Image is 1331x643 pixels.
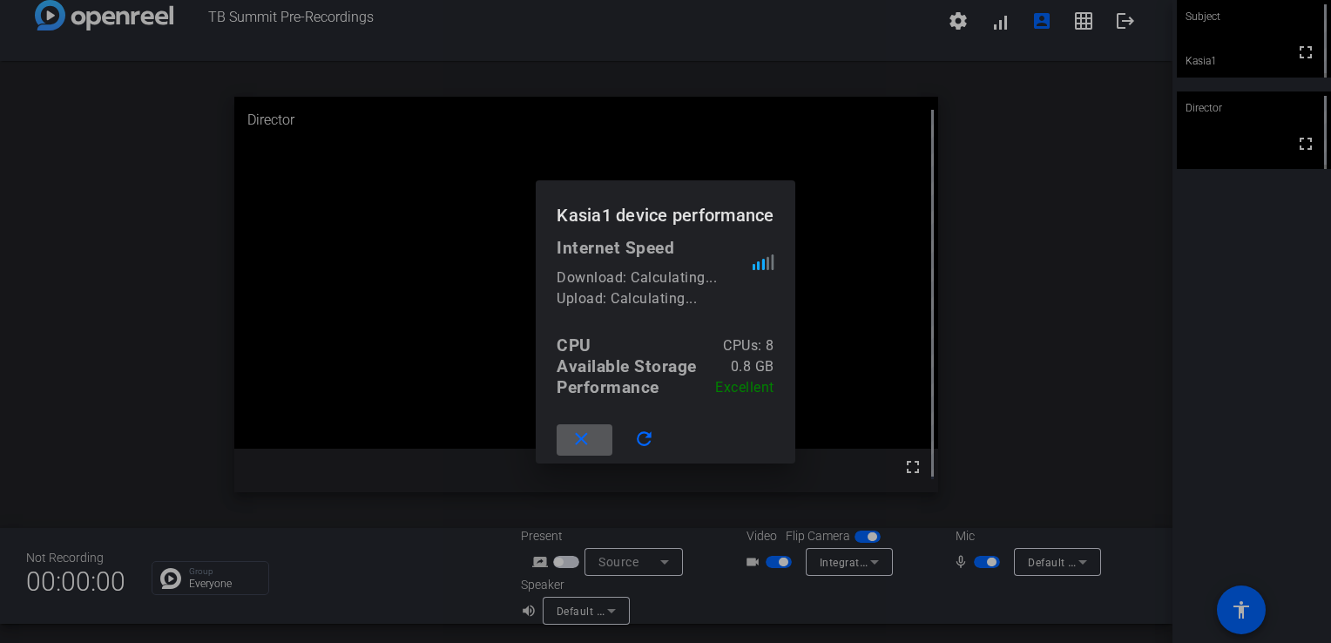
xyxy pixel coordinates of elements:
[536,180,794,237] h1: Kasia1 device performance
[715,377,774,398] div: Excellent
[557,267,752,288] div: Download: Calculating...
[557,335,591,356] div: CPU
[633,429,655,450] mat-icon: refresh
[557,377,659,398] div: Performance
[557,238,774,259] div: Internet Speed
[571,429,592,450] mat-icon: close
[723,335,774,356] div: CPUs: 8
[557,356,697,377] div: Available Storage
[731,356,774,377] div: 0.8 GB
[557,288,752,309] div: Upload: Calculating...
